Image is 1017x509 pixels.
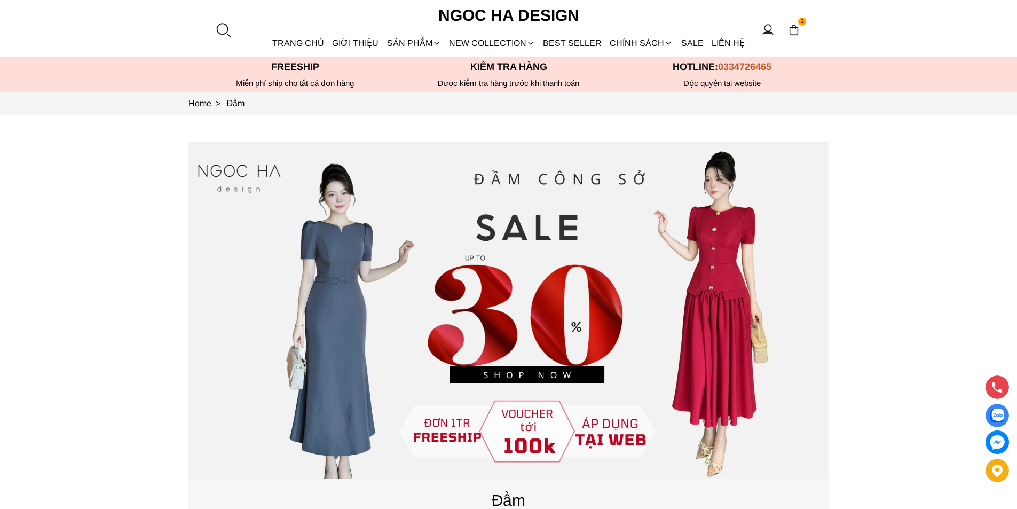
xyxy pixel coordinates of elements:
div: Miễn phí ship cho tất cả đơn hàng [188,79,402,88]
a: Display image [986,404,1009,427]
a: Ngoc Ha Design [429,3,589,28]
img: img-CART-ICON-ksit0nf1 [788,24,800,36]
div: SẢN PHẨM [383,29,445,57]
a: messenger [986,430,1009,454]
font: Kiểm tra hàng [470,61,547,72]
span: > [211,99,225,108]
div: Chính sách [606,29,677,57]
span: 0334726465 [718,61,771,72]
a: NEW COLLECTION [445,29,539,57]
h6: Độc quyền tại website [616,79,829,88]
a: LIÊN HỆ [707,29,748,57]
a: SALE [677,29,707,57]
a: Link to Đầm [227,99,245,108]
a: Link to Home [188,99,227,108]
span: 2 [798,18,807,26]
p: Được kiểm tra hàng trước khi thanh toán [402,79,616,88]
img: Display image [990,409,1004,422]
p: Freeship [188,61,402,73]
a: BEST SELLER [539,29,606,57]
a: GIỚI THIỆU [328,29,383,57]
p: Hotline: [616,61,829,73]
a: TRANG CHỦ [269,29,328,57]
